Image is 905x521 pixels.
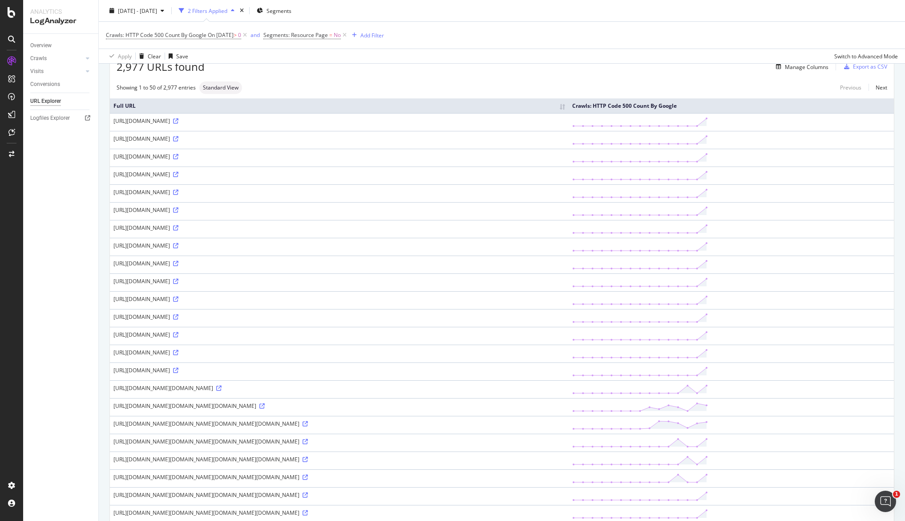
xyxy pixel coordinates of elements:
[30,54,83,63] a: Crawls
[875,491,896,512] iframe: Intercom live chat
[30,114,92,123] a: Logfiles Explorer
[831,49,898,63] button: Switch to Advanced Mode
[113,456,565,463] div: [URL][DOMAIN_NAME][DOMAIN_NAME][DOMAIN_NAME][DOMAIN_NAME]
[329,31,332,39] span: =
[360,31,384,39] div: Add Filter
[117,84,196,91] div: Showing 1 to 50 of 2,977 entries
[30,41,92,50] a: Overview
[869,81,887,94] a: Next
[175,4,238,18] button: 2 Filters Applied
[199,81,242,94] div: neutral label
[110,98,569,113] th: Full URL: activate to sort column ascending
[30,80,92,89] a: Conversions
[253,4,295,18] button: Segments
[113,242,565,249] div: [URL][DOMAIN_NAME]
[334,29,341,41] span: No
[30,97,92,106] a: URL Explorer
[113,295,565,303] div: [URL][DOMAIN_NAME]
[148,52,161,60] div: Clear
[176,52,188,60] div: Save
[893,491,900,498] span: 1
[165,49,188,63] button: Save
[117,59,205,74] span: 2,977 URLs found
[113,277,565,285] div: [URL][DOMAIN_NAME]
[238,6,246,15] div: times
[30,67,83,76] a: Visits
[113,206,565,214] div: [URL][DOMAIN_NAME]
[113,349,565,356] div: [URL][DOMAIN_NAME]
[113,171,565,178] div: [URL][DOMAIN_NAME]
[188,7,227,14] div: 2 Filters Applied
[30,67,44,76] div: Visits
[267,7,291,14] span: Segments
[113,491,565,499] div: [URL][DOMAIN_NAME][DOMAIN_NAME][DOMAIN_NAME][DOMAIN_NAME]
[30,114,70,123] div: Logfiles Explorer
[238,29,241,41] span: 0
[113,188,565,196] div: [URL][DOMAIN_NAME]
[113,366,565,374] div: [URL][DOMAIN_NAME]
[113,117,565,125] div: [URL][DOMAIN_NAME]
[30,54,47,63] div: Crawls
[113,384,565,392] div: [URL][DOMAIN_NAME][DOMAIN_NAME]
[30,80,60,89] div: Conversions
[234,31,237,39] span: >
[113,438,565,445] div: [URL][DOMAIN_NAME][DOMAIN_NAME][DOMAIN_NAME][DOMAIN_NAME]
[840,60,887,74] button: Export as CSV
[113,260,565,267] div: [URL][DOMAIN_NAME]
[113,224,565,232] div: [URL][DOMAIN_NAME]
[118,7,157,14] span: [DATE] - [DATE]
[834,52,898,60] div: Switch to Advanced Mode
[113,420,565,427] div: [URL][DOMAIN_NAME][DOMAIN_NAME][DOMAIN_NAME][DOMAIN_NAME]
[113,473,565,481] div: [URL][DOMAIN_NAME][DOMAIN_NAME][DOMAIN_NAME][DOMAIN_NAME]
[113,135,565,142] div: [URL][DOMAIN_NAME]
[136,49,161,63] button: Clear
[853,63,887,70] div: Export as CSV
[113,331,565,338] div: [URL][DOMAIN_NAME]
[30,41,52,50] div: Overview
[785,63,828,71] div: Manage Columns
[30,97,61,106] div: URL Explorer
[203,85,238,90] span: Standard View
[113,402,565,410] div: [URL][DOMAIN_NAME][DOMAIN_NAME][DOMAIN_NAME]
[113,313,565,321] div: [URL][DOMAIN_NAME]
[30,16,91,26] div: LogAnalyzer
[113,153,565,160] div: [URL][DOMAIN_NAME]
[113,509,565,517] div: [URL][DOMAIN_NAME][DOMAIN_NAME][DOMAIN_NAME][DOMAIN_NAME]
[106,31,206,39] span: Crawls: HTTP Code 500 Count By Google
[118,52,132,60] div: Apply
[263,31,328,39] span: Segments: Resource Page
[772,61,828,72] button: Manage Columns
[569,98,894,113] th: Crawls: HTTP Code 500 Count By Google
[106,4,168,18] button: [DATE] - [DATE]
[208,31,234,39] span: On [DATE]
[250,31,260,39] button: and
[348,30,384,41] button: Add Filter
[106,49,132,63] button: Apply
[30,7,91,16] div: Analytics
